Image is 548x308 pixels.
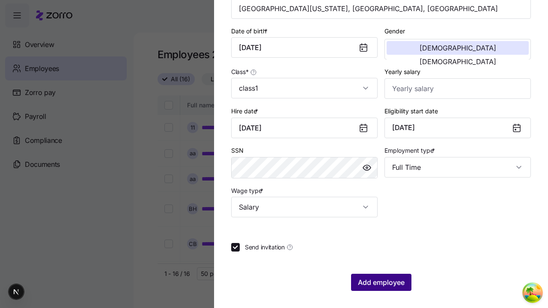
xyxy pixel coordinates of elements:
[231,197,378,217] input: Select wage type
[420,58,496,65] span: [DEMOGRAPHIC_DATA]
[231,37,378,58] input: MM/DD/YYYY
[358,277,405,287] span: Add employee
[245,243,285,252] span: Send invitation
[384,78,531,99] input: Yearly salary
[231,118,378,138] input: MM/DD/YYYY
[231,107,260,116] label: Hire date
[420,44,496,51] span: [DEMOGRAPHIC_DATA]
[231,68,248,76] span: Class *
[231,146,244,155] label: SSN
[384,157,531,178] input: Select employment type
[384,67,420,77] label: Yearly salary
[384,107,438,116] label: Eligibility start date
[524,284,541,301] button: Open Tanstack query devtools
[384,146,437,155] label: Employment type
[384,118,531,138] button: [DATE]
[384,27,405,36] label: Gender
[231,78,378,98] input: Class
[231,186,265,195] label: Wage type
[231,27,269,36] label: Date of birth
[351,274,411,291] button: Add employee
